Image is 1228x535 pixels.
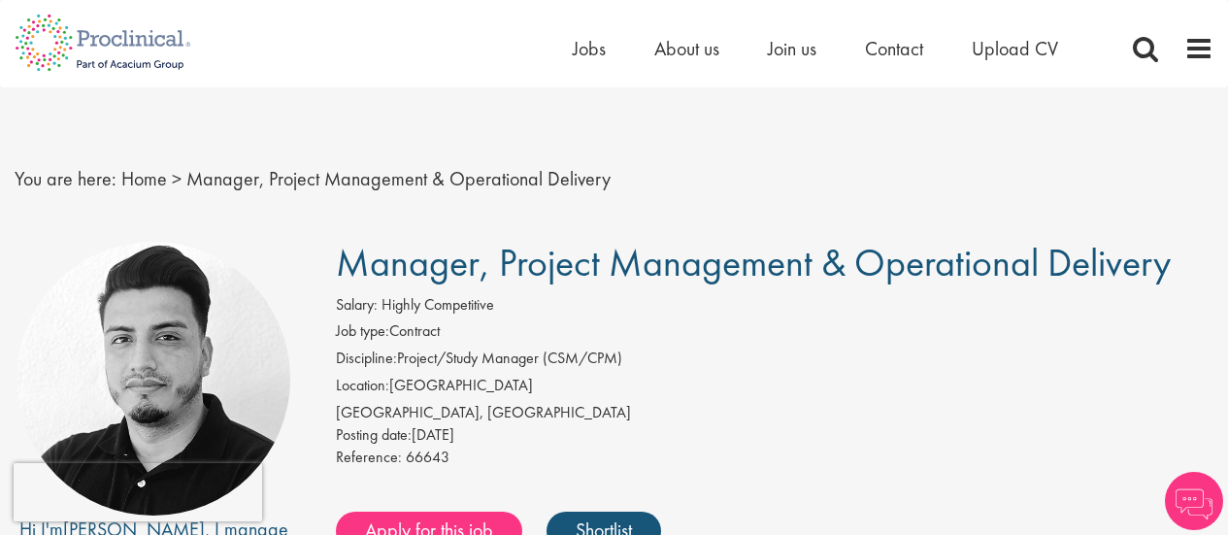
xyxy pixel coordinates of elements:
label: Reference: [336,447,402,469]
iframe: reCAPTCHA [14,463,262,521]
a: About us [654,36,719,61]
li: [GEOGRAPHIC_DATA] [336,375,1213,402]
span: Manager, Project Management & Operational Delivery [336,238,1171,287]
a: Join us [768,36,816,61]
a: Upload CV [972,36,1058,61]
img: Chatbot [1165,472,1223,530]
div: [GEOGRAPHIC_DATA], [GEOGRAPHIC_DATA] [336,402,1213,424]
span: > [172,166,182,191]
label: Discipline: [336,348,397,370]
a: Jobs [573,36,606,61]
span: 66643 [406,447,449,467]
label: Salary: [336,294,378,317]
label: Job type: [336,320,389,343]
span: Manager, Project Management & Operational Delivery [186,166,611,191]
li: Contract [336,320,1213,348]
span: Highly Competitive [382,294,494,315]
label: Location: [336,375,389,397]
div: [DATE] [336,424,1213,447]
a: breadcrumb link [121,166,167,191]
span: Posting date: [336,424,412,445]
span: You are here: [15,166,116,191]
a: Contact [865,36,923,61]
li: Project/Study Manager (CSM/CPM) [336,348,1213,375]
img: imeage of recruiter Anderson Maldonado [17,242,290,516]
